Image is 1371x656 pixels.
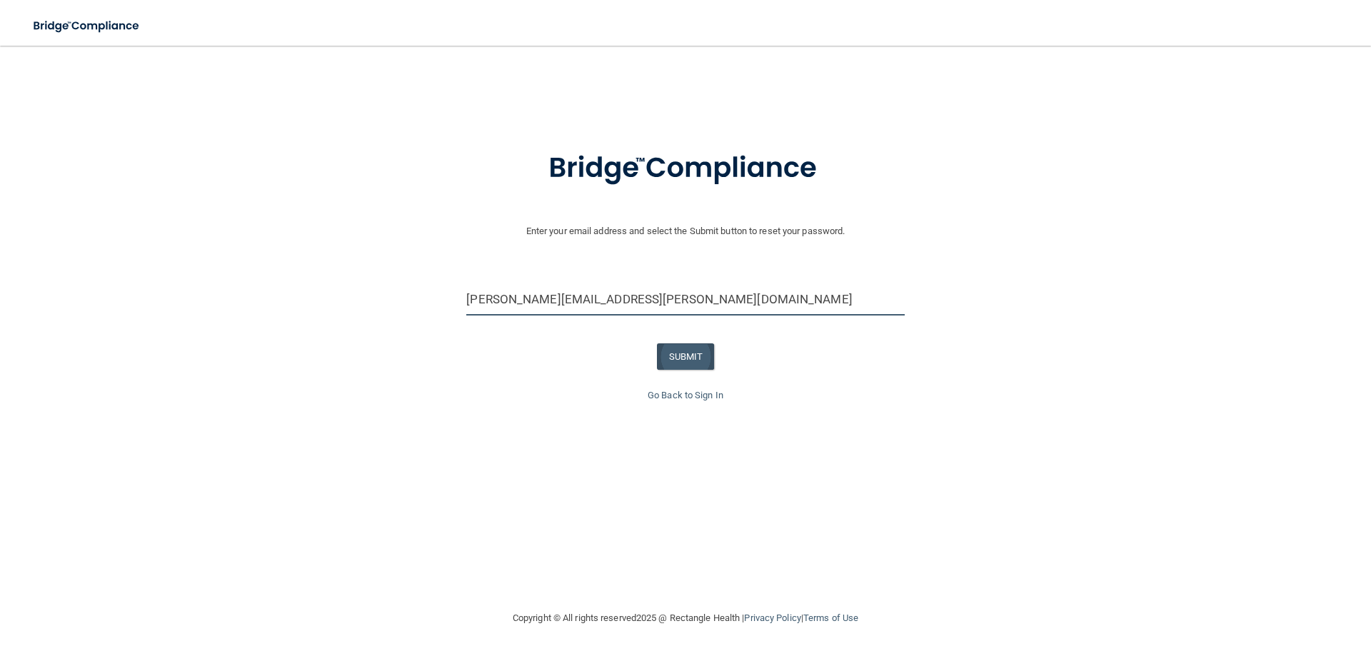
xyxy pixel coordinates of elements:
input: Email [466,283,904,316]
iframe: Drift Widget Chat Controller [1124,555,1354,612]
img: bridge_compliance_login_screen.278c3ca4.svg [519,131,852,206]
div: Copyright © All rights reserved 2025 @ Rectangle Health | | [425,595,946,641]
a: Go Back to Sign In [648,390,723,400]
img: bridge_compliance_login_screen.278c3ca4.svg [21,11,153,41]
a: Privacy Policy [744,612,800,623]
button: SUBMIT [657,343,715,370]
a: Terms of Use [803,612,858,623]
